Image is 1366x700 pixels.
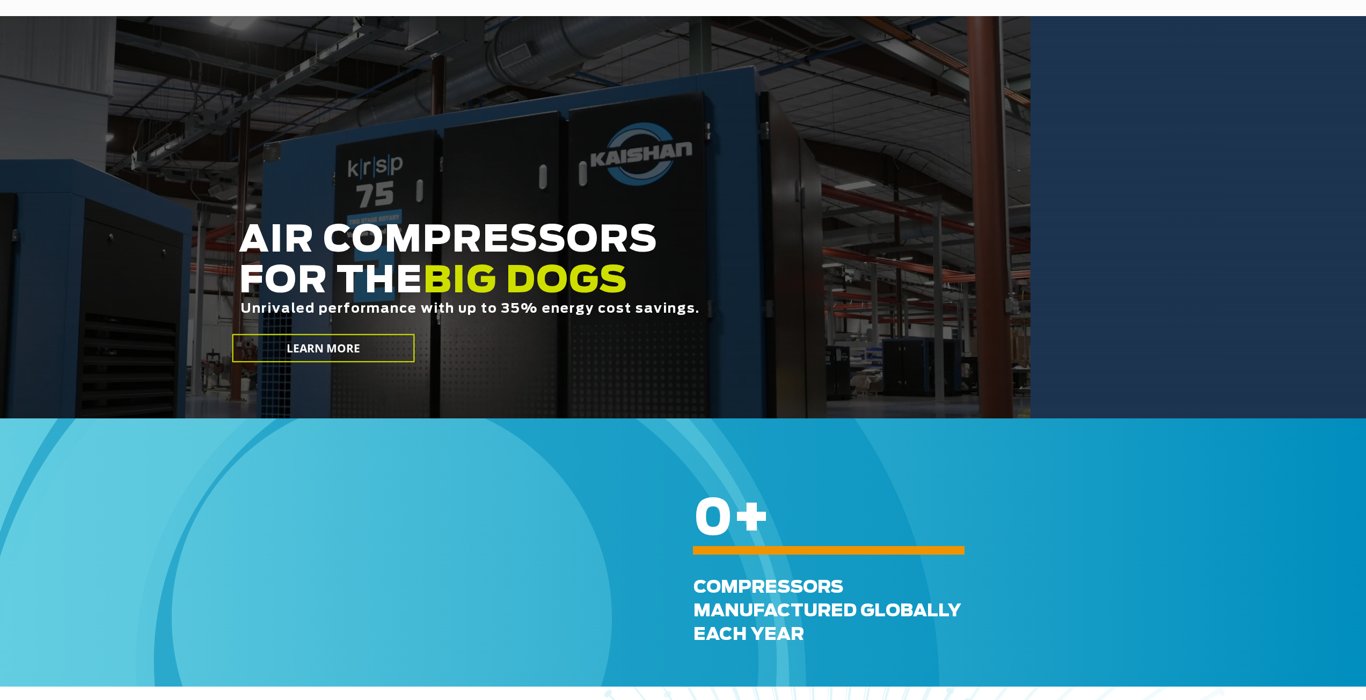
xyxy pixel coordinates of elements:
[693,512,1312,527] h6: +
[286,341,360,356] span: LEARN MORE
[240,303,700,315] span: Unrivaled performance with up to 35% energy cost savings.
[693,495,733,544] span: 0
[693,576,1349,646] div: Compressors Manufactured GLOBALLY each Year
[423,263,628,300] span: BIG DOGS
[232,334,414,363] a: LEARN MORE
[239,220,977,350] h2: AIR COMPRESSORS FOR THE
